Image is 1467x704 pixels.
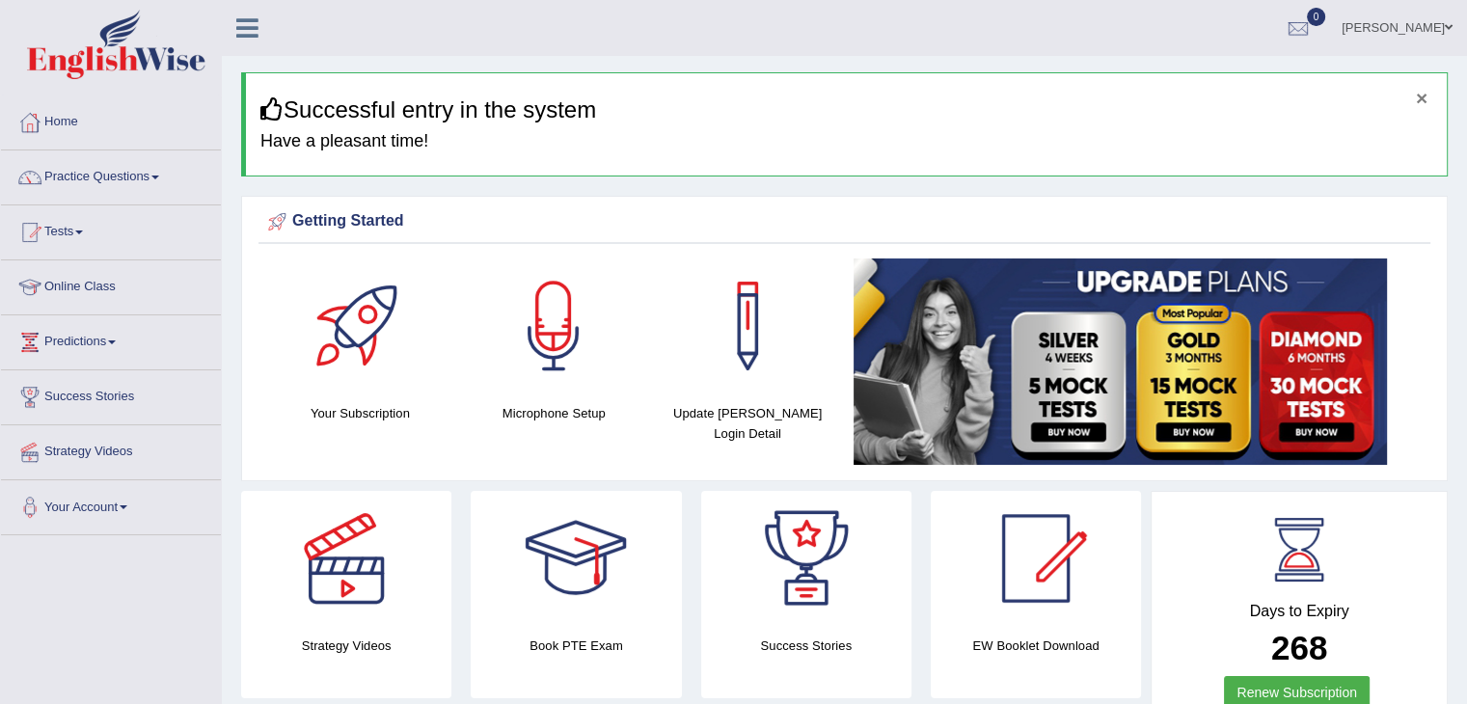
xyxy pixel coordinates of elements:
[661,403,835,444] h4: Update [PERSON_NAME] Login Detail
[854,258,1387,465] img: small5.jpg
[260,97,1432,122] h3: Successful entry in the system
[467,403,641,423] h4: Microphone Setup
[263,207,1426,236] div: Getting Started
[1173,603,1426,620] h4: Days to Expiry
[1,95,221,144] a: Home
[1,425,221,474] a: Strategy Videos
[241,636,451,656] h4: Strategy Videos
[1271,629,1327,666] b: 268
[1,370,221,419] a: Success Stories
[1,150,221,199] a: Practice Questions
[931,636,1141,656] h4: EW Booklet Download
[1,260,221,309] a: Online Class
[1,315,221,364] a: Predictions
[701,636,911,656] h4: Success Stories
[1,205,221,254] a: Tests
[1,480,221,528] a: Your Account
[1416,88,1427,108] button: ×
[1307,8,1326,26] span: 0
[260,132,1432,151] h4: Have a pleasant time!
[471,636,681,656] h4: Book PTE Exam
[273,403,448,423] h4: Your Subscription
